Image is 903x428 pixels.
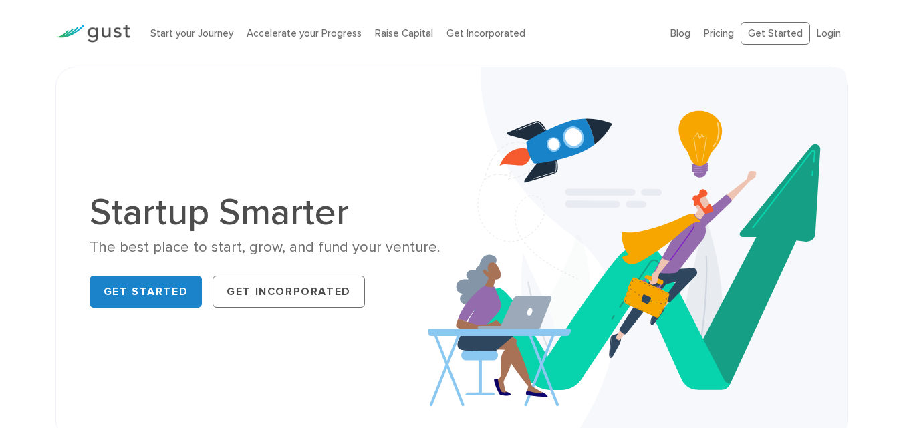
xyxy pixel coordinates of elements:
a: Get Started [741,22,810,45]
a: Get Incorporated [446,27,525,39]
a: Get Incorporated [213,276,365,308]
h1: Startup Smarter [90,194,442,231]
div: The best place to start, grow, and fund your venture. [90,238,442,257]
a: Start your Journey [150,27,233,39]
a: Raise Capital [375,27,433,39]
a: Pricing [704,27,734,39]
a: Accelerate your Progress [247,27,362,39]
a: Login [817,27,841,39]
a: Blog [670,27,690,39]
img: Gust Logo [55,25,130,43]
a: Get Started [90,276,203,308]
